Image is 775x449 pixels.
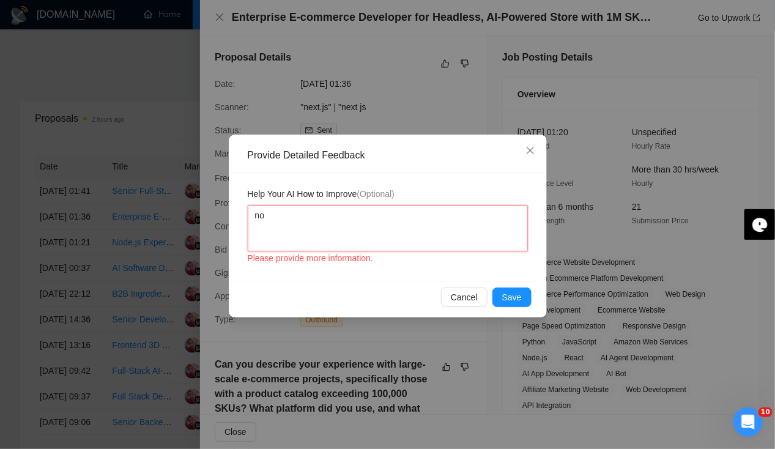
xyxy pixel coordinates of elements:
div: Please provide more information. [248,251,528,265]
span: Cancel [451,291,478,304]
span: Help Your AI How to Improve [248,187,395,201]
div: Provide Detailed Feedback [248,149,536,162]
button: Cancel [441,288,488,307]
button: Close [514,135,547,168]
textarea: no [248,206,528,251]
button: Save [492,288,532,307]
span: (Optional) [357,189,395,199]
span: Save [502,291,522,304]
span: close [525,146,535,155]
iframe: Intercom live chat [733,407,763,437]
span: 10 [758,407,773,417]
